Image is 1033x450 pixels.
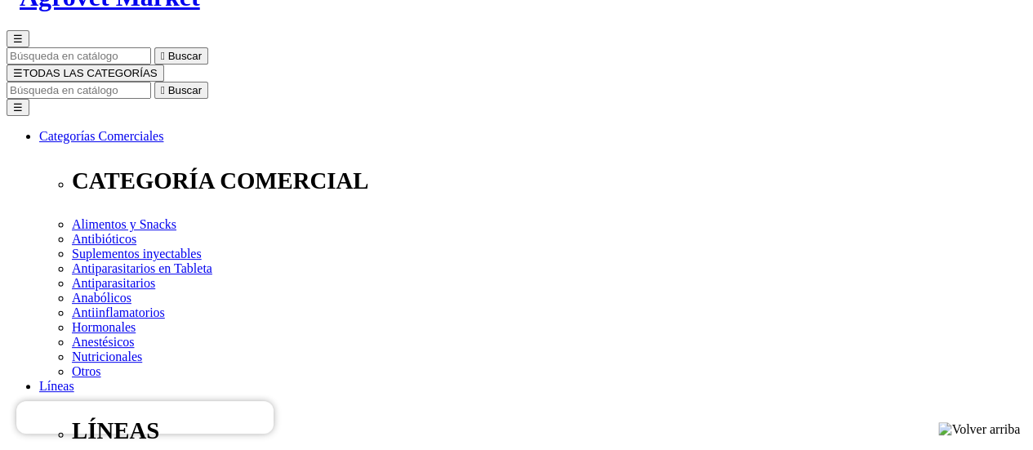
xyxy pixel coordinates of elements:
[938,422,1020,437] img: Volver arriba
[72,167,1026,194] p: CATEGORÍA COMERCIAL
[13,33,23,45] span: ☰
[7,47,151,65] input: Buscar
[72,276,155,290] a: Antiparasitarios
[7,30,29,47] button: ☰
[39,129,163,143] a: Categorías Comerciales
[39,379,74,393] a: Líneas
[72,417,1026,444] p: LÍNEAS
[72,217,176,231] a: Alimentos y Snacks
[72,350,142,363] a: Nutricionales
[72,335,134,349] a: Anestésicos
[72,291,131,305] a: Anabólicos
[72,247,202,261] a: Suplementos inyectables
[7,65,164,82] button: ☰TODAS LAS CATEGORÍAS
[154,82,208,99] button:  Buscar
[7,99,29,116] button: ☰
[7,82,151,99] input: Buscar
[154,47,208,65] button:  Buscar
[161,84,165,96] i: 
[168,50,202,62] span: Buscar
[16,401,274,434] iframe: Brevo live chat
[13,67,23,79] span: ☰
[72,320,136,334] a: Hormonales
[72,305,165,319] a: Antiinflamatorios
[72,261,212,275] a: Antiparasitarios en Tableta
[72,364,101,378] a: Otros
[168,84,202,96] span: Buscar
[72,232,136,246] a: Antibióticos
[161,50,165,62] i: 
